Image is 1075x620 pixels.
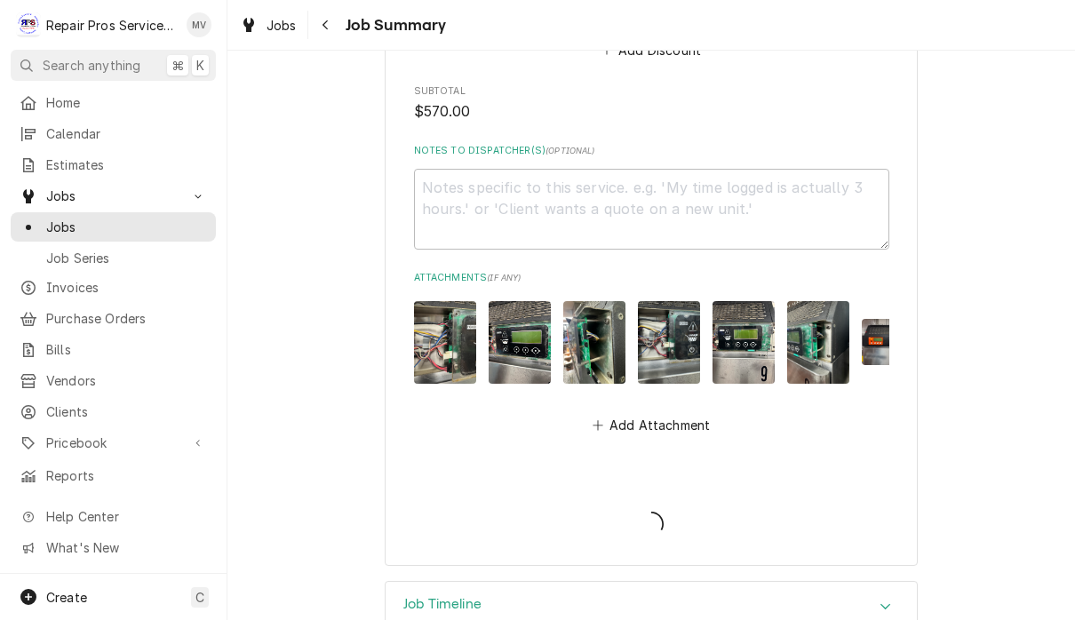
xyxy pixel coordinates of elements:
[11,88,216,117] a: Home
[638,301,700,384] img: vuuGShoS3q3AoKRibzhQ
[414,84,889,99] span: Subtotal
[196,56,204,75] span: K
[46,278,207,297] span: Invoices
[46,309,207,328] span: Purchase Orders
[11,304,216,333] a: Purchase Orders
[46,466,207,485] span: Reports
[46,124,207,143] span: Calendar
[639,505,664,543] span: Loading...
[11,533,216,562] a: Go to What's New
[414,144,889,158] label: Notes to Dispatcher(s)
[414,103,471,120] span: $570.00
[46,16,177,35] div: Repair Pros Services Inc
[414,301,476,384] img: 9Si9GbLERVSX5EBg9nNn
[16,12,41,37] div: Repair Pros Services Inc's Avatar
[46,538,205,557] span: What's New
[233,11,304,40] a: Jobs
[11,502,216,531] a: Go to Help Center
[46,187,180,205] span: Jobs
[11,366,216,395] a: Vendors
[195,588,204,607] span: C
[11,397,216,426] a: Clients
[46,155,207,174] span: Estimates
[11,428,216,457] a: Go to Pricebook
[487,273,521,282] span: ( if any )
[11,461,216,490] a: Reports
[46,93,207,112] span: Home
[340,13,447,37] span: Job Summary
[43,56,140,75] span: Search anything
[11,273,216,302] a: Invoices
[46,433,180,452] span: Pricebook
[46,402,207,421] span: Clients
[414,84,889,123] div: Subtotal
[11,150,216,179] a: Estimates
[11,181,216,211] a: Go to Jobs
[11,50,216,81] button: Search anything⌘K
[46,340,207,359] span: Bills
[171,56,184,75] span: ⌘
[787,301,849,384] img: 6Iz7Y34yTqWor6BzSUPQ
[414,101,889,123] span: Subtotal
[545,146,595,155] span: ( optional )
[414,271,889,437] div: Attachments
[46,249,207,267] span: Job Series
[46,590,87,605] span: Create
[16,12,41,37] div: R
[489,301,551,384] img: auwWOvxWQQeRRVZuo4f4
[414,271,889,285] label: Attachments
[11,243,216,273] a: Job Series
[862,319,924,366] img: Iv1tKxzlQ8usweZMRcx5
[46,371,207,390] span: Vendors
[589,412,713,437] button: Add Attachment
[414,144,889,249] div: Notes to Dispatcher(s)
[11,212,216,242] a: Jobs
[46,218,207,236] span: Jobs
[187,12,211,37] div: MV
[403,596,482,613] h3: Job Timeline
[267,16,297,35] span: Jobs
[11,335,216,364] a: Bills
[312,11,340,39] button: Navigate back
[11,119,216,148] a: Calendar
[713,301,775,384] img: Vb0OuWTQSAClfOR3dmES
[187,12,211,37] div: Mindy Volker's Avatar
[46,507,205,526] span: Help Center
[563,301,625,384] img: NgL14ELdRGaphgsaMj2E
